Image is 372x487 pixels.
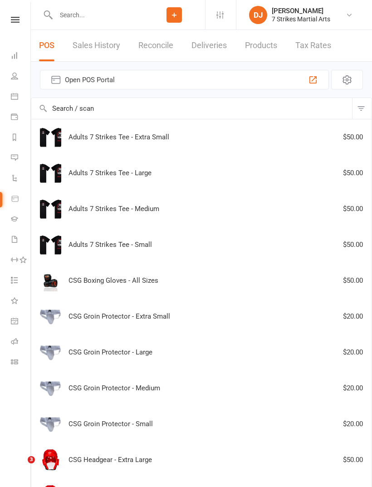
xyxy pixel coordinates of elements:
span: $20.00 [343,349,363,356]
a: Sales History [73,30,120,61]
span: $50.00 [343,169,363,177]
span: $20.00 [343,420,363,428]
div: 7 Strikes Martial Arts [272,15,330,23]
button: Open POS Portal [40,70,329,89]
div: Adults 7 Strikes Tee - Large [35,162,367,184]
a: Product Sales [11,189,31,210]
a: Payments [11,108,31,128]
div: DJ [249,6,267,24]
a: POS [39,30,54,61]
span: $50.00 [343,241,363,249]
div: CSG Headgear - Extra Large [35,449,367,471]
img: CSG Groin Protector - Medium [40,378,61,399]
div: Adults 7 Strikes Tee - Small [35,234,367,256]
a: Tax Rates [295,30,331,61]
span: $50.00 [343,205,363,213]
input: Search / scan [31,98,352,119]
span: $20.00 [343,384,363,392]
a: Products [245,30,277,61]
img: CSG Headgear - Extra Large [40,449,61,471]
span: $50.00 [343,456,363,464]
div: Adults 7 Strikes Tee - Medium [35,198,367,220]
span: Open POS Portal [65,74,304,85]
a: Calendar [11,87,31,108]
span: $20.00 [343,313,363,320]
img: Adults 7 Strikes Tee - Medium [40,198,61,220]
div: [PERSON_NAME] [272,7,330,15]
img: CSG Boxing Gloves - All Sizes [40,270,61,291]
img: CSG Groin Protector - Large [40,342,61,363]
a: People [11,67,31,87]
img: CSG Groin Protector - Small [40,413,61,435]
img: Adults 7 Strikes Tee - Extra Small [40,127,61,148]
a: Roll call kiosk mode [11,332,31,353]
div: Adults 7 Strikes Tee - Extra Small [35,127,367,148]
div: CSG Groin Protector - Large [35,342,367,363]
input: Search... [53,9,143,21]
a: Reconcile [138,30,173,61]
img: Adults 7 Strikes Tee - Small [40,234,61,256]
a: Class kiosk mode [11,353,31,373]
div: CSG Boxing Gloves - All Sizes [35,270,367,291]
div: CSG Groin Protector - Extra Small [35,306,367,327]
iframe: Intercom live chat [9,456,31,478]
span: 3 [28,456,35,463]
a: Deliveries [191,30,227,61]
div: CSG Groin Protector - Medium [35,378,367,399]
a: General attendance kiosk mode [11,312,31,332]
img: CSG Groin Protector - Extra Small [40,306,61,327]
img: Adults 7 Strikes Tee - Large [40,162,61,184]
div: CSG Groin Protector - Small [35,413,367,435]
span: $50.00 [343,133,363,141]
a: Dashboard [11,46,31,67]
a: What's New [11,291,31,312]
span: $50.00 [343,277,363,285]
a: Reports [11,128,31,148]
